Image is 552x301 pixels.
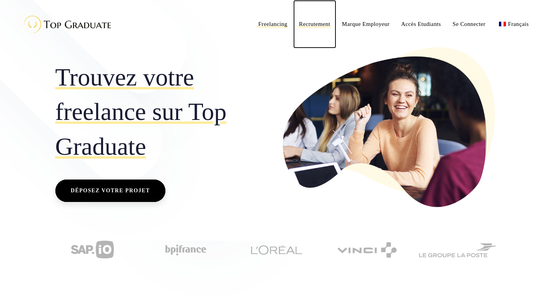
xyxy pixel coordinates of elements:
span: Français [508,21,529,27]
a: Déposez votre projet [55,180,166,202]
span: Marque Employeur [342,21,390,27]
span: Se Connecter [452,21,485,27]
span: Recrutement [299,21,330,27]
iframe: Chat Widget [513,264,552,301]
div: Widget de chat [513,264,552,301]
span: Freelancing [258,21,287,27]
img: Top Graduate [17,12,114,37]
h2: Trouvez votre freelance sur Top Graduate [55,60,270,164]
span: Accès Etudiants [401,21,441,27]
span: Déposez votre projet [71,186,150,196]
img: Français [499,22,506,26]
